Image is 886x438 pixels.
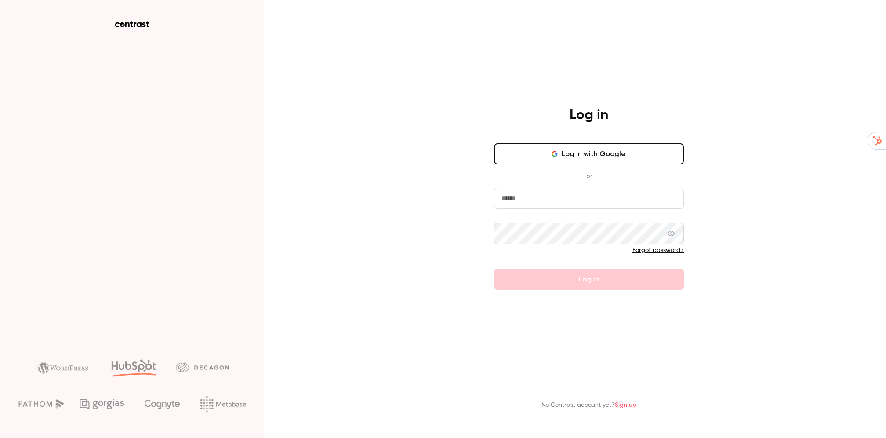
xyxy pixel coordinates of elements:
a: Forgot password? [632,247,684,253]
a: Sign up [615,402,636,408]
span: or [582,172,596,181]
p: No Contrast account yet? [541,401,636,410]
img: decagon [176,362,229,372]
button: Log in with Google [494,143,684,164]
h4: Log in [570,106,608,124]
